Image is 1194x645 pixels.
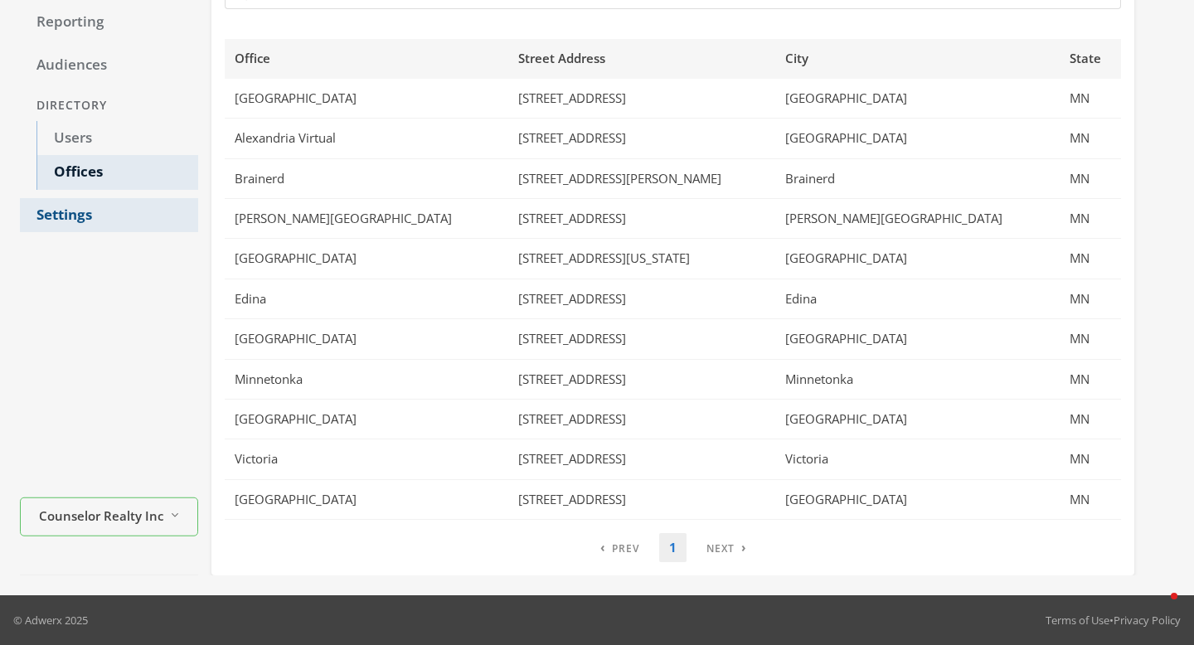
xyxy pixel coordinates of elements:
th: State [1060,39,1121,78]
td: [GEOGRAPHIC_DATA] [775,319,1059,359]
a: Terms of Use [1046,613,1109,628]
td: [STREET_ADDRESS] [508,79,775,119]
td: MN [1060,319,1121,359]
td: Minnetonka [225,359,508,399]
td: [STREET_ADDRESS] [508,439,775,479]
td: [GEOGRAPHIC_DATA] [225,479,508,519]
td: MN [1060,119,1121,158]
span: Counselor Realty Inc. [39,506,163,525]
td: [STREET_ADDRESS][PERSON_NAME] [508,158,775,198]
td: Edina [225,279,508,318]
td: [GEOGRAPHIC_DATA] [225,239,508,279]
td: Edina [775,279,1059,318]
td: Alexandria Virtual [225,119,508,158]
td: MN [1060,279,1121,318]
td: MN [1060,400,1121,439]
td: Victoria [775,439,1059,479]
td: MN [1060,79,1121,119]
td: [GEOGRAPHIC_DATA] [775,479,1059,519]
td: [STREET_ADDRESS] [508,119,775,158]
a: Settings [20,198,198,233]
td: MN [1060,239,1121,279]
td: [GEOGRAPHIC_DATA] [775,239,1059,279]
td: Brainerd [775,158,1059,198]
iframe: Intercom live chat [1138,589,1177,628]
a: 1 [659,533,687,562]
th: City [775,39,1059,78]
td: [STREET_ADDRESS] [508,479,775,519]
a: Users [36,121,198,156]
a: Privacy Policy [1114,613,1181,628]
td: [STREET_ADDRESS][US_STATE] [508,239,775,279]
td: MN [1060,479,1121,519]
th: Office [225,39,508,78]
td: Brainerd [225,158,508,198]
td: [STREET_ADDRESS] [508,199,775,239]
td: Victoria [225,439,508,479]
td: [STREET_ADDRESS] [508,400,775,439]
td: [PERSON_NAME][GEOGRAPHIC_DATA] [775,199,1059,239]
th: Street Address [508,39,775,78]
nav: pagination [590,533,756,562]
div: • [1046,612,1181,628]
p: © Adwerx 2025 [13,612,88,628]
td: [GEOGRAPHIC_DATA] [775,79,1059,119]
td: [GEOGRAPHIC_DATA] [225,400,508,439]
a: Offices [36,155,198,190]
td: [STREET_ADDRESS] [508,319,775,359]
td: Minnetonka [775,359,1059,399]
a: Reporting [20,5,198,40]
td: [GEOGRAPHIC_DATA] [775,119,1059,158]
td: [PERSON_NAME][GEOGRAPHIC_DATA] [225,199,508,239]
td: MN [1060,439,1121,479]
td: [GEOGRAPHIC_DATA] [225,319,508,359]
td: [GEOGRAPHIC_DATA] [775,400,1059,439]
td: MN [1060,158,1121,198]
td: [STREET_ADDRESS] [508,359,775,399]
button: Counselor Realty Inc. [20,497,198,536]
td: MN [1060,359,1121,399]
td: MN [1060,199,1121,239]
a: Audiences [20,48,198,83]
td: [GEOGRAPHIC_DATA] [225,79,508,119]
div: Directory [20,90,198,121]
td: [STREET_ADDRESS] [508,279,775,318]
